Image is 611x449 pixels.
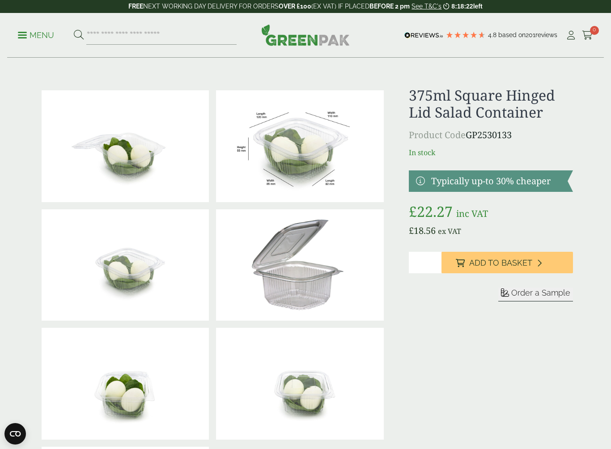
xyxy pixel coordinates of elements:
a: Menu [18,30,54,39]
span: 4.8 [488,31,498,38]
i: My Account [565,31,577,40]
p: Menu [18,30,54,41]
strong: FREE [128,3,143,10]
img: REVIEWS.io [404,32,443,38]
strong: OVER £100 [279,3,311,10]
span: Order a Sample [511,288,570,297]
span: inc VAT [456,208,488,220]
a: 0 [582,29,593,42]
p: GP2530133 [409,128,573,142]
button: Add to Basket [441,252,573,273]
i: Cart [582,31,593,40]
img: 375ml Square Hinged Lid Salad Container 0 [216,209,383,321]
img: 375ml Square Hinged Salad Container Closed V2 [216,328,383,440]
h1: 375ml Square Hinged Lid Salad Container [409,87,573,121]
span: £ [409,202,417,221]
div: 4.79 Stars [446,31,486,39]
span: Product Code [409,129,466,141]
span: 0 [590,26,599,35]
span: ex VAT [438,226,461,236]
bdi: 22.27 [409,202,453,221]
button: Order a Sample [498,288,573,301]
span: reviews [535,31,557,38]
img: GreenPak Supplies [261,24,350,46]
strong: BEFORE 2 pm [369,3,410,10]
p: In stock [409,147,573,158]
button: Open CMP widget [4,423,26,445]
span: Based on [498,31,526,38]
img: SaladBox_375 [216,90,383,202]
bdi: 18.56 [409,224,436,237]
span: £ [409,224,414,237]
img: 375ml Square Hinged Salad Container Open V2 [42,328,209,440]
span: Add to Basket [469,258,532,268]
span: 201 [526,31,535,38]
img: 375ml Square Hinged Salad Container Closed [42,209,209,321]
span: left [473,3,483,10]
img: 375ml Square Hinged Salad Container Open [42,90,209,202]
span: 8:18:22 [451,3,473,10]
a: See T&C's [412,3,441,10]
